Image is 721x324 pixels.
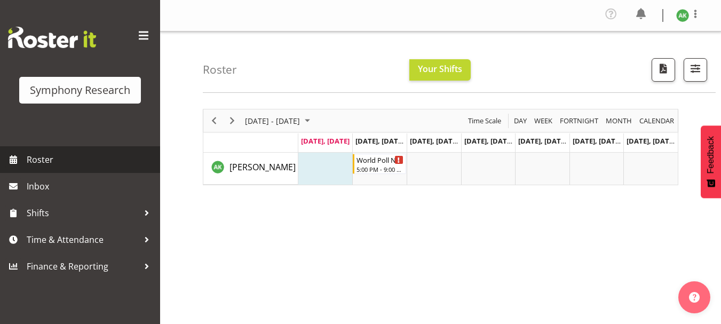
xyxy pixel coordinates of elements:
[701,125,721,198] button: Feedback - Show survey
[638,114,676,128] button: Month
[223,109,241,132] div: Next
[652,58,675,82] button: Download a PDF of the roster according to the set date range.
[467,114,502,128] span: Time Scale
[27,232,139,248] span: Time & Attendance
[356,165,403,173] div: 5:00 PM - 9:00 PM
[298,153,678,185] table: Timeline Week of September 1, 2025
[627,136,675,146] span: [DATE], [DATE]
[353,154,406,174] div: Amit Kumar"s event - World Poll NZ Training & Briefing Begin From Tuesday, September 2, 2025 at 5...
[466,114,503,128] button: Time Scale
[203,109,678,185] div: Timeline Week of September 1, 2025
[243,114,315,128] button: September 01 - 07, 2025
[518,136,567,146] span: [DATE], [DATE]
[356,154,403,165] div: World Poll NZ Training & Briefing
[203,153,298,185] td: Amit Kumar resource
[689,292,700,303] img: help-xxl-2.png
[638,114,675,128] span: calendar
[559,114,599,128] span: Fortnight
[8,27,96,48] img: Rosterit website logo
[225,114,240,128] button: Next
[301,136,350,146] span: [DATE], [DATE]
[27,178,155,194] span: Inbox
[355,136,404,146] span: [DATE], [DATE]
[558,114,600,128] button: Fortnight
[203,64,237,76] h4: Roster
[464,136,513,146] span: [DATE], [DATE]
[27,258,139,274] span: Finance & Reporting
[573,136,621,146] span: [DATE], [DATE]
[30,82,130,98] div: Symphony Research
[207,114,221,128] button: Previous
[605,114,633,128] span: Month
[244,114,301,128] span: [DATE] - [DATE]
[533,114,553,128] span: Week
[205,109,223,132] div: Previous
[229,161,296,173] a: [PERSON_NAME]
[706,136,716,173] span: Feedback
[513,114,528,128] span: Day
[676,9,689,22] img: amit-kumar11606.jpg
[27,152,155,168] span: Roster
[684,58,707,82] button: Filter Shifts
[410,136,458,146] span: [DATE], [DATE]
[512,114,529,128] button: Timeline Day
[409,59,471,81] button: Your Shifts
[533,114,554,128] button: Timeline Week
[604,114,634,128] button: Timeline Month
[418,63,462,75] span: Your Shifts
[27,205,139,221] span: Shifts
